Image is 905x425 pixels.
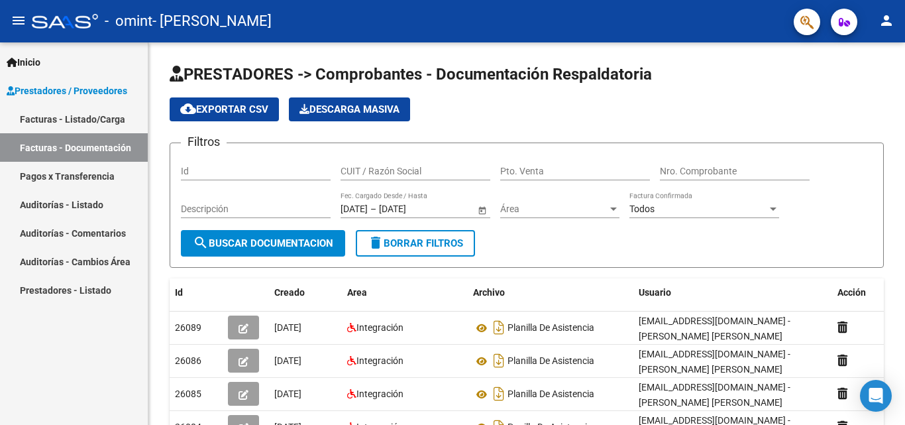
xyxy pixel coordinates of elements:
[152,7,272,36] span: - [PERSON_NAME]
[500,204,608,215] span: Área
[180,103,268,115] span: Exportar CSV
[368,235,384,251] mat-icon: delete
[832,278,898,307] datatable-header-cell: Acción
[370,204,376,215] span: –
[105,7,152,36] span: - omint
[193,237,333,249] span: Buscar Documentacion
[633,278,832,307] datatable-header-cell: Usuario
[347,287,367,298] span: Area
[468,278,633,307] datatable-header-cell: Archivo
[878,13,894,29] mat-icon: person
[7,55,40,70] span: Inicio
[341,204,368,215] input: Fecha inicio
[181,133,227,151] h3: Filtros
[274,389,301,399] span: [DATE]
[639,316,790,341] span: [EMAIL_ADDRESS][DOMAIN_NAME] - [PERSON_NAME] [PERSON_NAME]
[11,13,27,29] mat-icon: menu
[639,287,671,298] span: Usuario
[181,230,345,257] button: Buscar Documentacion
[7,84,127,98] span: Prestadores / Proveedores
[490,350,507,371] i: Descargar documento
[175,322,201,333] span: 26089
[342,278,468,307] datatable-header-cell: Area
[473,287,505,298] span: Archivo
[289,97,410,121] button: Descarga Masiva
[507,323,594,334] span: Planilla De Asistencia
[379,204,444,215] input: Fecha fin
[356,230,475,257] button: Borrar Filtros
[175,389,201,399] span: 26085
[629,204,655,214] span: Todos
[860,380,892,412] div: Open Intercom Messenger
[274,287,305,298] span: Creado
[490,317,507,338] i: Descargar documento
[639,349,790,375] span: [EMAIL_ADDRESS][DOMAIN_NAME] - [PERSON_NAME] [PERSON_NAME]
[274,355,301,366] span: [DATE]
[274,322,301,333] span: [DATE]
[193,235,209,251] mat-icon: search
[175,287,183,298] span: Id
[170,97,279,121] button: Exportar CSV
[175,355,201,366] span: 26086
[507,389,594,400] span: Planilla De Asistencia
[170,278,223,307] datatable-header-cell: Id
[639,382,790,408] span: [EMAIL_ADDRESS][DOMAIN_NAME] - [PERSON_NAME] [PERSON_NAME]
[170,65,652,84] span: PRESTADORES -> Comprobantes - Documentación Respaldatoria
[356,355,403,366] span: Integración
[507,356,594,367] span: Planilla De Asistencia
[269,278,342,307] datatable-header-cell: Creado
[356,389,403,399] span: Integración
[289,97,410,121] app-download-masive: Descarga masiva de comprobantes (adjuntos)
[490,383,507,404] i: Descargar documento
[356,322,403,333] span: Integración
[180,101,196,117] mat-icon: cloud_download
[837,287,866,298] span: Acción
[368,237,463,249] span: Borrar Filtros
[475,203,489,217] button: Open calendar
[299,103,399,115] span: Descarga Masiva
